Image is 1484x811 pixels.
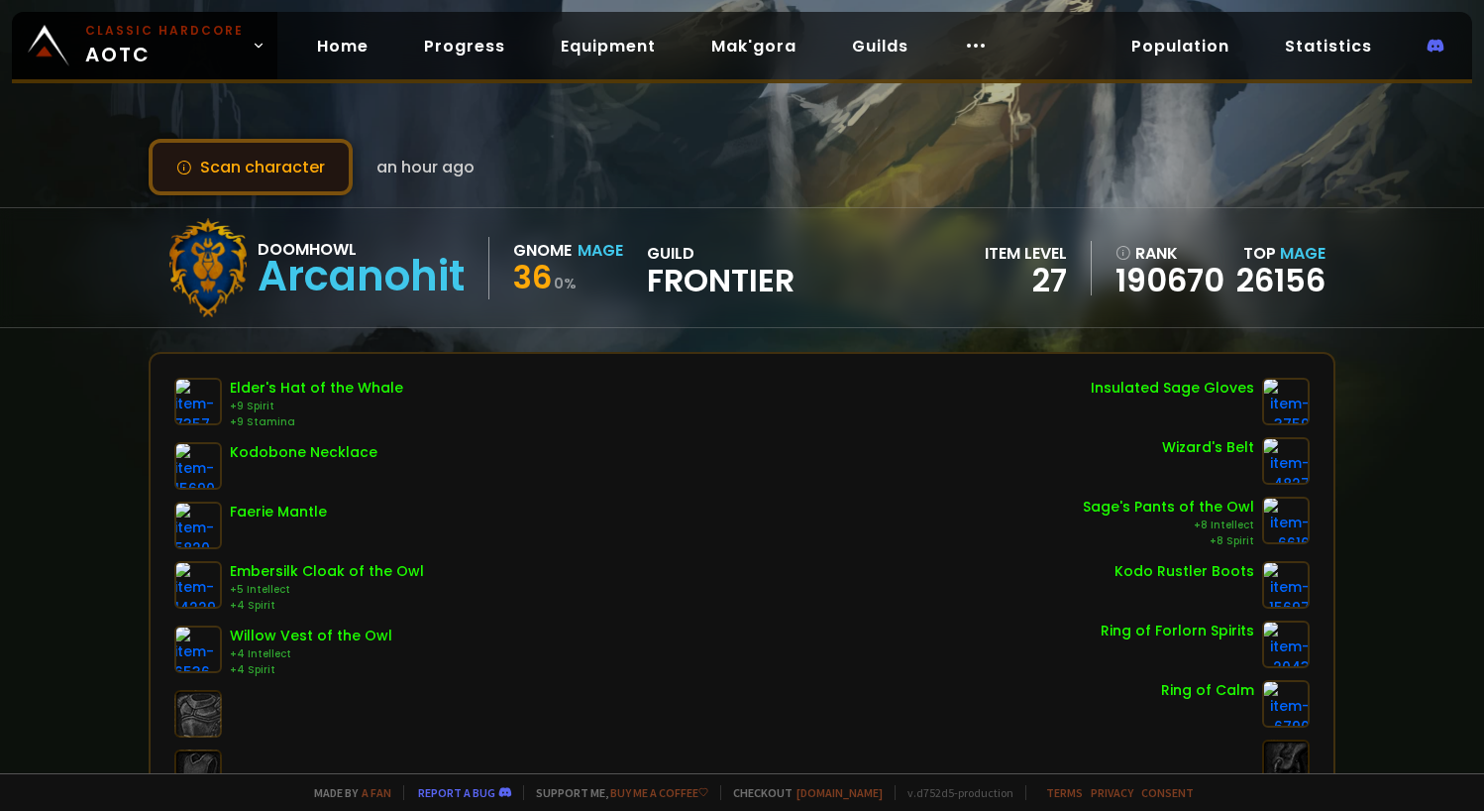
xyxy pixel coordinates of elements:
[895,785,1013,800] span: v. d752d5 - production
[1262,437,1310,485] img: item-4827
[174,378,222,425] img: item-7357
[1115,241,1224,266] div: rank
[985,266,1067,295] div: 27
[408,26,521,66] a: Progress
[1083,518,1254,533] div: +8 Intellect
[174,442,222,490] img: item-15690
[985,241,1067,266] div: item level
[230,646,392,662] div: +4 Intellect
[610,785,708,800] a: Buy me a coffee
[1262,497,1310,544] img: item-6616
[418,785,495,800] a: Report a bug
[1114,561,1254,582] div: Kodo Rustler Boots
[1262,378,1310,425] img: item-3759
[230,442,377,463] div: Kodobone Necklace
[230,662,392,678] div: +4 Spirit
[230,399,403,414] div: +9 Spirit
[1101,621,1254,641] div: Ring of Forlorn Spirits
[1046,785,1083,800] a: Terms
[647,266,795,295] span: Frontier
[258,237,465,262] div: Doomhowl
[230,561,424,582] div: Embersilk Cloak of the Owl
[12,12,277,79] a: Classic HardcoreAOTC
[554,274,577,293] small: 0 %
[230,502,327,522] div: Faerie Mantle
[230,582,424,598] div: +5 Intellect
[149,139,353,195] button: Scan character
[1162,437,1254,458] div: Wizard's Belt
[1280,242,1325,265] span: Mage
[1091,785,1133,800] a: Privacy
[1083,533,1254,549] div: +8 Spirit
[1083,497,1254,518] div: Sage's Pants of the Owl
[1262,621,1310,668] img: item-2043
[302,785,391,800] span: Made by
[230,598,424,614] div: +4 Spirit
[647,241,795,295] div: guild
[796,785,883,800] a: [DOMAIN_NAME]
[1115,26,1245,66] a: Population
[1115,266,1224,295] a: 190670
[174,626,222,673] img: item-6536
[230,378,403,399] div: Elder's Hat of the Whale
[230,626,392,646] div: Willow Vest of the Owl
[1269,26,1388,66] a: Statistics
[362,785,391,800] a: a fan
[836,26,924,66] a: Guilds
[1236,258,1325,302] a: 26156
[1262,561,1310,609] img: item-15697
[85,22,244,40] small: Classic Hardcore
[174,502,222,549] img: item-5820
[578,238,623,263] div: Mage
[695,26,812,66] a: Mak'gora
[174,561,222,609] img: item-14229
[1141,785,1194,800] a: Consent
[513,238,572,263] div: Gnome
[523,785,708,800] span: Support me,
[230,414,403,430] div: +9 Stamina
[1161,680,1254,701] div: Ring of Calm
[376,155,475,179] span: an hour ago
[1091,378,1254,399] div: Insulated Sage Gloves
[301,26,384,66] a: Home
[720,785,883,800] span: Checkout
[545,26,672,66] a: Equipment
[1262,680,1310,728] img: item-6790
[258,262,465,291] div: Arcanohit
[85,22,244,69] span: AOTC
[513,255,552,299] span: 36
[1236,241,1325,266] div: Top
